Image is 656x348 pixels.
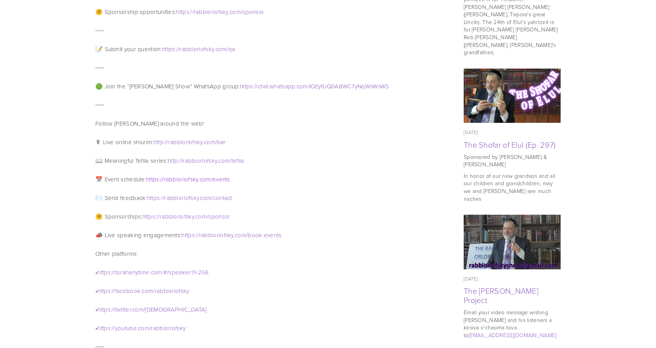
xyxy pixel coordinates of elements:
[464,153,561,168] p: Sponsored by [PERSON_NAME] & [PERSON_NAME]
[195,268,198,276] span: =
[95,156,444,165] p: 📖 Meaningful Tefila series:
[198,175,199,183] span: .
[149,268,150,276] span: .
[204,138,215,146] span: com
[308,82,309,90] span: /
[228,45,235,53] span: qa
[228,8,230,16] span: .
[214,45,215,53] span: .
[95,286,444,296] p: •
[95,100,444,110] p: ~~~
[215,138,217,146] span: /
[464,275,478,282] time: [DATE]
[168,157,178,165] span: http
[95,249,444,258] p: Other platforms:
[95,7,444,17] p: 🤗 Sponsorship opportunities:
[137,324,138,332] span: .
[248,231,262,239] span: book
[151,324,186,332] span: rabbiorlofsky
[194,268,195,276] span: l
[216,45,227,53] span: com
[162,268,169,276] span: /#/
[181,231,195,239] span: https
[95,45,444,54] p: 📝 Submit your question:
[189,8,194,16] span: ://
[97,268,110,276] span: https
[95,119,444,128] p: Follow [PERSON_NAME] around the web!
[95,305,444,314] p: •
[140,287,142,295] span: .
[142,287,153,295] span: com
[269,82,295,90] span: whatsapp
[153,287,154,295] span: /
[95,268,444,277] p: •
[132,305,143,314] span: com
[176,8,189,16] span: https
[253,82,258,90] span: ://
[180,45,214,53] span: rabbiorlofsky
[138,324,149,332] span: com
[213,194,232,202] span: contact
[95,175,444,184] p: 📅 Event schedule:
[195,212,207,221] span: com
[240,82,389,90] a: https://chat.whatsapp.com/IOEyfUQ0A8WC7yNqWsWsWS
[168,138,203,146] span: rabbiorlofsky
[115,287,140,295] span: facebook
[264,231,282,239] span: events
[97,324,186,332] a: https://youtube.com/rabbiorlofsky
[309,82,389,90] span: IOEyfUQ0A8WC7yNqWsWsWS
[218,157,230,165] span: com
[469,331,557,339] a: [EMAIL_ADDRESS][DOMAIN_NAME]
[95,193,444,203] p: ✉️ Send feedback:
[97,287,110,295] span: https
[199,194,200,202] span: .
[95,324,444,333] p: •
[97,305,110,314] span: https
[95,82,444,91] p: 🟢 Join the “[PERSON_NAME] Show” WhatsApp group:
[145,305,206,314] span: [DEMOGRAPHIC_DATA]
[147,194,232,202] a: https://rabbiorlofsky.com/contact
[97,287,189,295] a: https://facebook.com/rabbiorlofsky
[234,231,235,239] span: .
[235,231,246,239] span: com
[231,157,244,165] span: tefila
[155,212,160,221] span: ://
[464,285,539,305] a: The [PERSON_NAME] Project
[212,175,230,183] span: events
[464,172,561,202] p: In honor of our new grandson and all our children and grandchildren, may we and [PERSON_NAME] see...
[217,157,218,165] span: .
[95,231,444,240] p: 📣 Live speaking engagements:
[169,268,191,276] span: speaker
[115,268,150,276] span: torahanytime
[178,157,183,165] span: ://
[131,305,132,314] span: .
[200,194,211,202] span: com
[464,215,561,269] img: The Rabbi Orlofsky Rosh Hashana Project
[155,287,190,295] span: rabbiorlofsky
[159,175,164,183] span: ://
[464,308,561,339] p: Email your video message wishing [PERSON_NAME] and his listeners a kesiva v’chasima tova to
[160,212,194,221] span: rabbiorlofsky
[110,287,115,295] span: ://
[194,8,228,16] span: rabbiorlofsky
[142,212,230,221] a: https://rabbiorlofsky.com/sponsor
[115,324,137,332] span: youtube
[464,129,478,136] time: [DATE]
[269,82,269,90] span: .
[242,8,264,16] span: sponsor
[164,138,168,146] span: ://
[230,157,231,165] span: /
[208,212,230,221] span: sponsor
[95,212,444,221] p: 🤗 Sponsorships:
[97,324,110,332] span: https
[168,157,244,165] a: http://rabbiorlofsky.com/tefila
[142,212,155,221] span: https
[194,212,195,221] span: .
[147,194,160,202] span: https
[191,268,194,276] span: ?
[115,305,131,314] span: twitter
[464,139,556,150] a: The Shofar of Elul (Ep. 297)
[162,45,175,53] span: https
[203,138,204,146] span: .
